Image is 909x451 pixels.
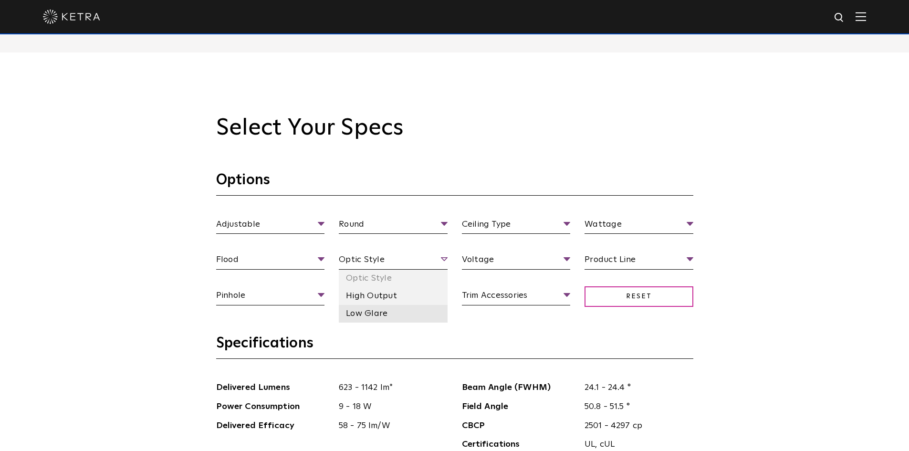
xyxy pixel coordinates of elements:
span: 9 - 18 W [332,400,448,414]
span: Power Consumption [216,400,332,414]
span: Reset [585,286,693,307]
span: CBCP [462,419,578,433]
span: Pinhole [216,289,325,305]
span: Delivered Lumens [216,381,332,395]
span: Voltage [462,253,571,270]
span: 623 - 1142 lm* [332,381,448,395]
span: 50.8 - 51.5 ° [577,400,693,414]
h3: Specifications [216,334,693,359]
span: Delivered Efficacy [216,419,332,433]
span: Beam Angle (FWHM) [462,381,578,395]
li: Low Glare [339,305,448,323]
span: Round [339,218,448,234]
li: High Output [339,287,448,305]
span: Wattage [585,218,693,234]
li: Optic Style [339,270,448,287]
span: Trim Accessories [462,289,571,305]
span: Field Angle [462,400,578,414]
span: Flood [216,253,325,270]
span: Adjustable [216,218,325,234]
h2: Select Your Specs [216,115,693,142]
img: Hamburger%20Nav.svg [856,12,866,21]
img: search icon [834,12,846,24]
h3: Options [216,171,693,196]
span: 58 - 75 lm/W [332,419,448,433]
span: Product Line [585,253,693,270]
span: Optic Style [339,253,448,270]
img: ketra-logo-2019-white [43,10,100,24]
span: Ceiling Type [462,218,571,234]
span: 2501 - 4297 cp [577,419,693,433]
span: 24.1 - 24.4 ° [577,381,693,395]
